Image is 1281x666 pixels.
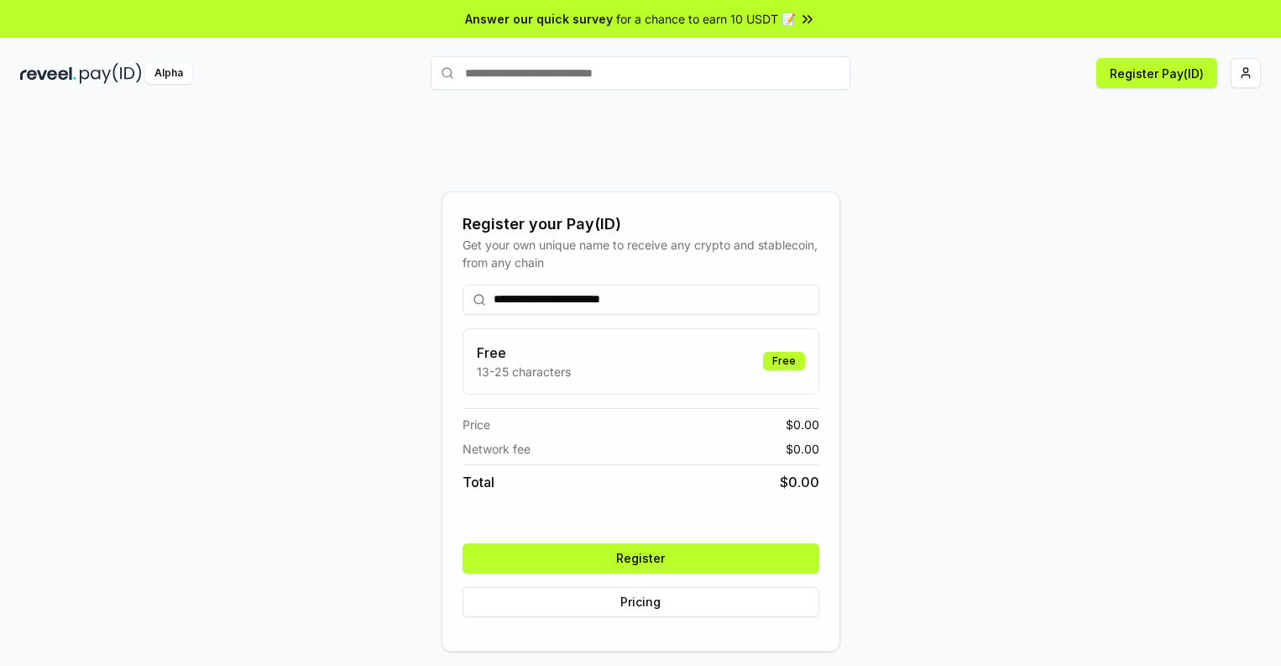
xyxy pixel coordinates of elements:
[463,212,819,236] div: Register your Pay(ID)
[145,63,192,84] div: Alpha
[465,10,613,28] span: Answer our quick survey
[463,416,490,433] span: Price
[463,543,819,574] button: Register
[780,472,819,492] span: $ 0.00
[786,416,819,433] span: $ 0.00
[463,472,494,492] span: Total
[463,440,531,458] span: Network fee
[786,440,819,458] span: $ 0.00
[80,63,142,84] img: pay_id
[463,587,819,617] button: Pricing
[616,10,796,28] span: for a chance to earn 10 USDT 📝
[477,343,571,363] h3: Free
[477,363,571,380] p: 13-25 characters
[20,63,76,84] img: reveel_dark
[463,236,819,271] div: Get your own unique name to receive any crypto and stablecoin, from any chain
[1096,58,1217,88] button: Register Pay(ID)
[763,352,805,370] div: Free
